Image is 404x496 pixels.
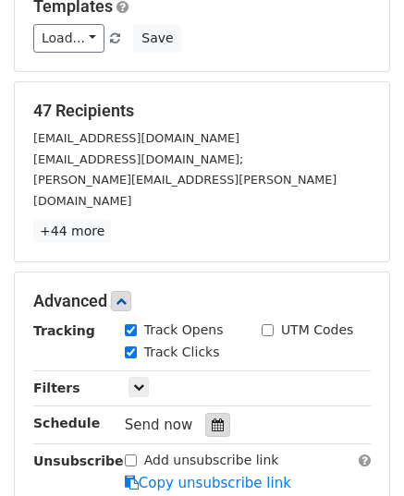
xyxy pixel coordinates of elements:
[33,416,100,430] strong: Schedule
[144,451,279,470] label: Add unsubscribe link
[281,321,353,340] label: UTM Codes
[33,152,243,166] small: [EMAIL_ADDRESS][DOMAIN_NAME];
[144,321,224,340] label: Track Opens
[33,131,239,145] small: [EMAIL_ADDRESS][DOMAIN_NAME]
[33,24,104,53] a: Load...
[33,173,337,208] small: [PERSON_NAME][EMAIL_ADDRESS][PERSON_NAME][DOMAIN_NAME]
[125,417,193,433] span: Send now
[312,407,404,496] iframe: Chat Widget
[33,323,95,338] strong: Tracking
[33,454,124,468] strong: Unsubscribe
[33,101,371,121] h5: 47 Recipients
[33,291,371,311] h5: Advanced
[133,24,181,53] button: Save
[125,475,291,491] a: Copy unsubscribe link
[33,220,111,243] a: +44 more
[144,343,220,362] label: Track Clicks
[33,381,80,395] strong: Filters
